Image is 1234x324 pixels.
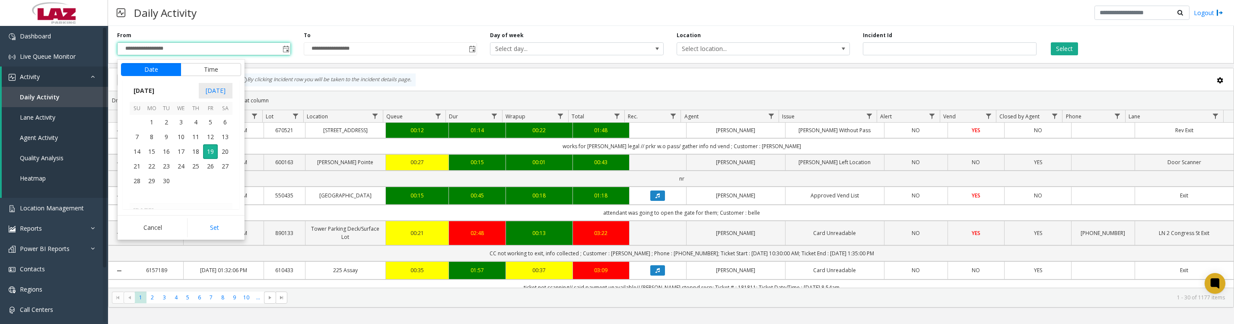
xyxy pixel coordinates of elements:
[578,126,624,134] a: 01:48
[890,191,942,200] a: NO
[880,113,892,120] span: Alert
[130,280,1234,295] td: ticket not scanning// said payment unavailable// [PERSON_NAME] stoppd resp; Ticket # : 181811; Ti...
[218,144,232,159] span: 20
[188,115,203,130] td: Thursday, September 4, 2025
[304,32,311,39] label: To
[490,43,629,55] span: Select day...
[146,292,158,303] span: Page 2
[130,245,1234,261] td: CC not working to exit, info collected ; Customer : [PERSON_NAME] ; Phone : [PHONE_NUMBER]; Ticke...
[578,191,624,200] div: 01:18
[264,292,276,304] span: Go to the next page
[1010,191,1066,200] a: NO
[791,126,879,134] a: [PERSON_NAME] Without Pass
[2,87,108,107] a: Daily Activity
[953,126,999,134] a: YES
[692,191,780,200] a: [PERSON_NAME]
[1140,126,1228,134] a: Rev Exit
[791,191,879,200] a: Approved Vend List
[2,148,108,168] a: Quality Analysis
[890,126,942,134] a: NO
[386,113,403,120] span: Queue
[765,110,777,122] a: Agent Filter Menu
[578,229,624,237] a: 03:22
[506,113,525,120] span: Wrapup
[454,158,500,166] a: 00:15
[791,229,879,237] a: Card Unreadable
[130,2,201,23] h3: Daily Activity
[20,224,42,232] span: Reports
[130,174,144,188] span: 28
[20,93,60,101] span: Daily Activity
[511,191,567,200] a: 00:18
[130,144,144,159] td: Sunday, September 14, 2025
[1051,42,1078,55] button: Select
[181,63,241,76] button: Time tab
[1034,192,1042,199] span: NO
[391,229,444,237] a: 00:21
[174,159,188,174] td: Wednesday, September 24, 2025
[130,144,144,159] span: 14
[203,159,218,174] span: 26
[555,110,566,122] a: Wrapup Filter Menu
[943,113,956,120] span: Vend
[159,159,174,174] span: 23
[9,266,16,273] img: 'icon'
[174,159,188,174] span: 24
[684,113,699,120] span: Agent
[983,110,994,122] a: Vend Filter Menu
[692,158,780,166] a: [PERSON_NAME]
[511,158,567,166] a: 00:01
[203,130,218,144] td: Friday, September 12, 2025
[953,158,999,166] a: NO
[159,102,174,115] th: Tu
[203,115,218,130] td: Friday, September 5, 2025
[159,144,174,159] td: Tuesday, September 16, 2025
[218,130,232,144] span: 13
[188,130,203,144] td: Thursday, September 11, 2025
[236,73,416,86] div: By clicking Incident row you will be taken to the incident details page.
[203,130,218,144] span: 12
[1140,191,1228,200] a: Exit
[174,130,188,144] span: 10
[972,229,980,237] span: YES
[2,168,108,188] a: Heatmap
[269,191,300,200] a: 550435
[2,107,108,127] a: Lane Activity
[1112,110,1123,122] a: Phone Filter Menu
[108,230,130,237] a: Collapse Details
[159,115,174,130] td: Tuesday, September 2, 2025
[791,158,879,166] a: [PERSON_NAME] Left Location
[1010,126,1066,134] a: NO
[144,115,159,130] span: 1
[449,113,458,120] span: Dur
[1010,229,1066,237] a: YES
[130,205,1234,221] td: attendant was going to open the gate for them; Customer : belle
[218,115,232,130] td: Saturday, September 6, 2025
[194,292,205,303] span: Page 6
[269,266,300,274] a: 610433
[229,292,240,303] span: Page 9
[189,266,258,274] a: [DATE] 01:32:06 PM
[144,159,159,174] span: 22
[391,191,444,200] div: 00:15
[9,226,16,232] img: 'icon'
[293,294,1225,301] kendo-pager-info: 1 - 30 of 1177 items
[144,115,159,130] td: Monday, September 1, 2025
[144,144,159,159] span: 15
[267,294,274,301] span: Go to the next page
[926,110,938,122] a: Alert Filter Menu
[391,266,444,274] div: 00:35
[1066,113,1081,120] span: Phone
[890,229,942,237] a: NO
[130,203,232,218] th: [DATE]
[20,265,45,273] span: Contacts
[218,159,232,174] span: 27
[511,229,567,237] a: 00:13
[369,110,381,122] a: Location Filter Menu
[218,159,232,174] td: Saturday, September 27, 2025
[174,144,188,159] td: Wednesday, September 17, 2025
[269,229,300,237] a: 890133
[20,204,84,212] span: Location Management
[130,159,144,174] span: 21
